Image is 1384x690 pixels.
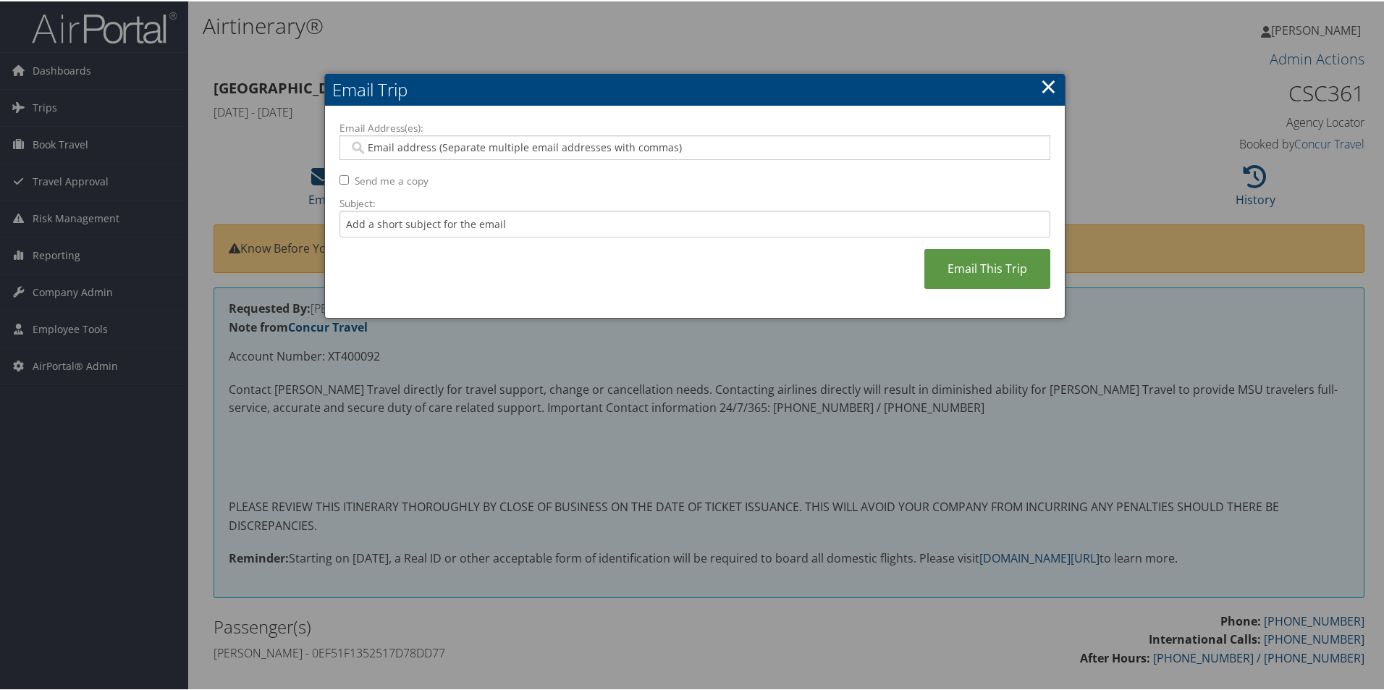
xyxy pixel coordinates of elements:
[1040,70,1057,99] a: ×
[339,119,1050,134] label: Email Address(es):
[339,209,1050,236] input: Add a short subject for the email
[325,72,1065,104] h2: Email Trip
[349,139,1040,153] input: Email address (Separate multiple email addresses with commas)
[339,195,1050,209] label: Subject:
[355,172,429,187] label: Send me a copy
[924,248,1050,287] a: Email This Trip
